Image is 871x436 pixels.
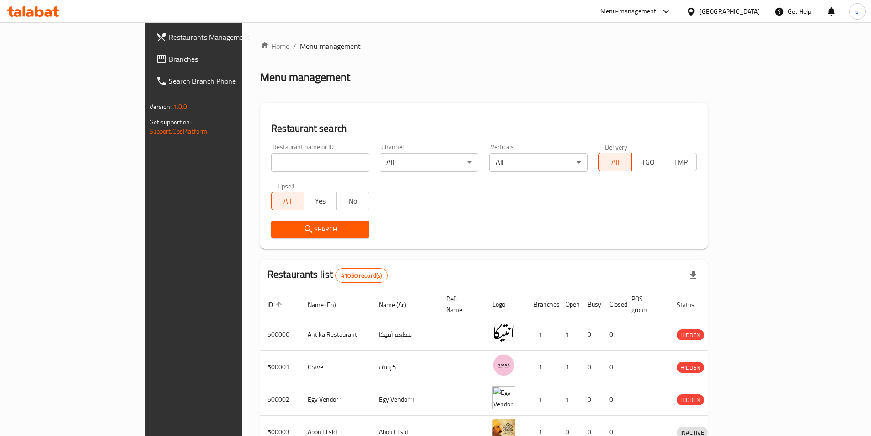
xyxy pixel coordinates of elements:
[602,383,624,416] td: 0
[149,26,290,48] a: Restaurants Management
[271,153,369,172] input: Search for restaurant name or ID..
[380,153,478,172] div: All
[300,383,372,416] td: Egy Vendor 1
[169,75,283,86] span: Search Branch Phone
[631,153,664,171] button: TGO
[304,192,337,210] button: Yes
[336,271,387,280] span: 41050 record(s)
[275,194,300,208] span: All
[336,192,369,210] button: No
[300,351,372,383] td: Crave
[150,125,208,137] a: Support.OpsPlatform
[372,318,439,351] td: مطعم أنتيكا
[271,122,697,135] h2: Restaurant search
[580,351,602,383] td: 0
[668,156,693,169] span: TMP
[677,299,706,310] span: Status
[558,351,580,383] td: 1
[260,70,350,85] h2: Menu management
[308,299,348,310] span: Name (En)
[600,6,657,17] div: Menu-management
[605,144,628,150] label: Delivery
[293,41,296,52] li: /
[677,362,704,373] div: HIDDEN
[372,383,439,416] td: Egy Vendor 1
[379,299,418,310] span: Name (Ar)
[855,6,859,16] span: s
[492,386,515,409] img: Egy Vendor 1
[492,321,515,344] img: Antika Restaurant
[169,54,283,65] span: Branches
[489,153,588,172] div: All
[150,101,172,113] span: Version:
[682,264,704,286] div: Export file
[526,291,558,318] th: Branches
[267,299,285,310] span: ID
[636,156,661,169] span: TGO
[598,153,631,171] button: All
[308,194,333,208] span: Yes
[677,329,704,340] div: HIDDEN
[446,293,474,315] span: Ref. Name
[335,268,388,283] div: Total records count
[677,395,704,405] span: HIDDEN
[603,156,628,169] span: All
[485,291,526,318] th: Logo
[602,351,624,383] td: 0
[558,318,580,351] td: 1
[700,6,760,16] div: [GEOGRAPHIC_DATA]
[340,194,365,208] span: No
[278,183,294,189] label: Upsell
[526,351,558,383] td: 1
[149,70,290,92] a: Search Branch Phone
[558,291,580,318] th: Open
[526,318,558,351] td: 1
[271,192,304,210] button: All
[526,383,558,416] td: 1
[558,383,580,416] td: 1
[677,362,704,373] span: HIDDEN
[271,221,369,238] button: Search
[300,41,361,52] span: Menu management
[602,291,624,318] th: Closed
[150,116,192,128] span: Get support on:
[372,351,439,383] td: كرييف
[278,224,362,235] span: Search
[580,291,602,318] th: Busy
[602,318,624,351] td: 0
[664,153,697,171] button: TMP
[631,293,658,315] span: POS group
[149,48,290,70] a: Branches
[580,318,602,351] td: 0
[300,318,372,351] td: Antika Restaurant
[173,101,187,113] span: 1.0.0
[169,32,283,43] span: Restaurants Management
[267,268,388,283] h2: Restaurants list
[260,41,708,52] nav: breadcrumb
[677,330,704,340] span: HIDDEN
[492,354,515,377] img: Crave
[580,383,602,416] td: 0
